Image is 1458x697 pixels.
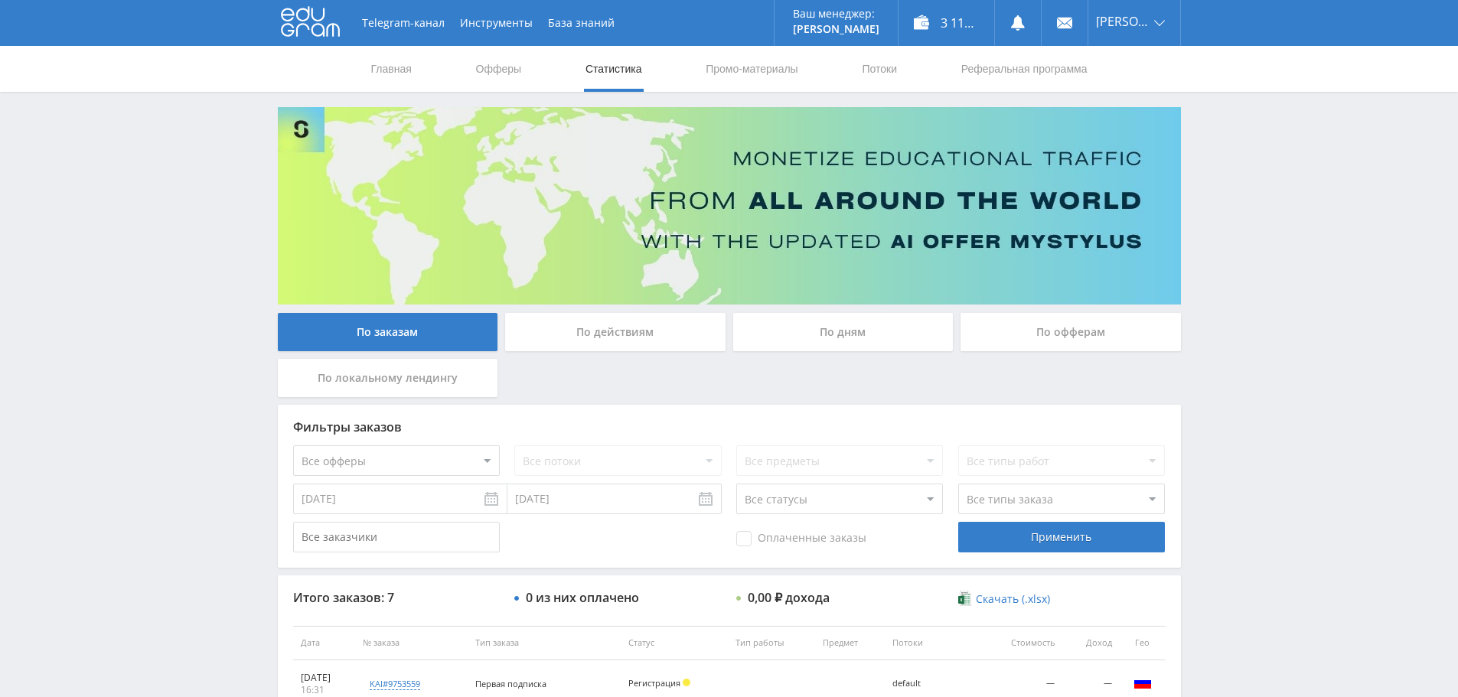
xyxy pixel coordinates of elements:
div: По офферам [961,313,1181,351]
a: Статистика [584,46,644,92]
div: По локальному лендингу [278,359,498,397]
a: Реферальная программа [960,46,1089,92]
div: По действиям [505,313,726,351]
p: Ваш менеджер: [793,8,879,20]
div: Применить [958,522,1165,552]
span: [PERSON_NAME] [1096,15,1150,28]
input: Все заказчики [293,522,500,552]
img: Banner [278,107,1181,305]
a: Главная [370,46,413,92]
div: По заказам [278,313,498,351]
span: Оплаченные заказы [736,531,866,546]
a: Офферы [475,46,524,92]
a: Потоки [860,46,899,92]
div: По дням [733,313,954,351]
a: Промо-материалы [704,46,799,92]
div: Фильтры заказов [293,420,1166,434]
p: [PERSON_NAME] [793,23,879,35]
